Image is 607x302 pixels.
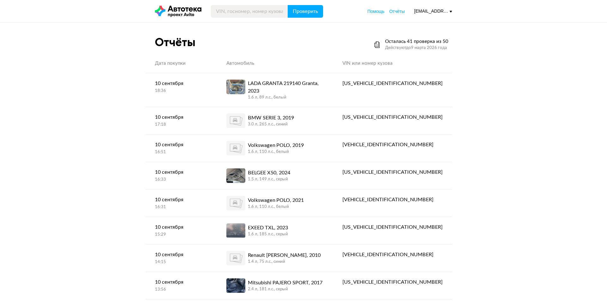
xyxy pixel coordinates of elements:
[342,80,443,87] div: [US_VEHICLE_IDENTIFICATION_NUMBER]
[155,251,207,258] div: 10 сентября
[333,272,452,292] a: [US_VEHICLE_IDENTIFICATION_NUMBER]
[248,251,321,259] div: Renault [PERSON_NAME], 2010
[155,259,207,265] div: 14:15
[155,278,207,286] div: 10 сентября
[333,162,452,182] a: [US_VEHICLE_IDENTIFICATION_NUMBER]
[248,114,294,122] div: BMW SERIE 3, 2019
[226,60,323,67] div: Автомобиль
[155,113,207,121] div: 10 сентября
[155,196,207,203] div: 10 сентября
[333,135,452,155] a: [VEHICLE_IDENTIFICATION_NUMBER]
[155,168,207,176] div: 10 сентября
[248,122,294,127] div: 3.0 л, 265 л.c., синий
[217,107,333,134] a: BMW SERIE 3, 20193.0 л, 265 л.c., синий
[342,168,443,176] div: [US_VEHICLE_IDENTIFICATION_NUMBER]
[155,177,207,183] div: 16:33
[248,204,304,210] div: 1.6 л, 110 л.c., белый
[248,224,288,232] div: EXEED TXL, 2023
[342,60,443,67] div: VIN или номер кузова
[145,190,217,216] a: 10 сентября16:31
[155,60,207,67] div: Дата покупки
[248,279,322,287] div: Mitsubishi PAJERO SPORT, 2017
[288,5,323,18] button: Проверить
[248,196,304,204] div: Volkswagen POLO, 2021
[248,259,321,265] div: 1.4 л, 75 л.c., синий
[367,8,384,15] a: Помощь
[248,95,323,100] div: 1.6 л, 89 л.c., белый
[155,80,207,87] div: 10 сентября
[155,223,207,231] div: 10 сентября
[155,204,207,210] div: 16:31
[333,190,452,210] a: [VEHICLE_IDENTIFICATION_NUMBER]
[145,135,217,161] a: 10 сентября16:51
[293,9,318,14] span: Проверить
[248,80,323,95] div: LADA GRANTA 219140 Granta, 2023
[155,88,207,94] div: 18:36
[342,141,443,148] div: [VEHICLE_IDENTIFICATION_NUMBER]
[155,35,195,49] div: Отчёты
[248,142,304,149] div: Volkswagen POLO, 2019
[333,73,452,94] a: [US_VEHICLE_IDENTIFICATION_NUMBER]
[367,9,384,14] span: Помощь
[155,122,207,128] div: 17:18
[333,217,452,237] a: [US_VEHICLE_IDENTIFICATION_NUMBER]
[248,149,304,155] div: 1.6 л, 110 л.c., белый
[389,9,405,14] span: Отчёты
[414,8,452,14] div: [EMAIL_ADDRESS][DOMAIN_NAME]
[145,272,217,299] a: 10 сентября13:56
[145,107,217,134] a: 10 сентября17:18
[342,251,443,258] div: [VEHICLE_IDENTIFICATION_NUMBER]
[217,73,333,107] a: LADA GRANTA 219140 Granta, 20231.6 л, 89 л.c., белый
[217,135,333,162] a: Volkswagen POLO, 20191.6 л, 110 л.c., белый
[342,113,443,121] div: [US_VEHICLE_IDENTIFICATION_NUMBER]
[389,8,405,15] a: Отчёты
[217,190,333,217] a: Volkswagen POLO, 20211.6 л, 110 л.c., белый
[385,39,448,45] div: Осталась 41 проверка из 50
[248,287,322,292] div: 2.4 л, 181 л.c., серый
[217,162,333,189] a: BELGEE X50, 20241.5 л, 149 л.c., серый
[248,177,290,182] div: 1.5 л, 149 л.c., серый
[155,141,207,148] div: 10 сентября
[145,245,217,271] a: 10 сентября14:15
[211,5,288,18] input: VIN, госномер, номер кузова
[217,272,333,299] a: Mitsubishi PAJERO SPORT, 20172.4 л, 181 л.c., серый
[342,278,443,286] div: [US_VEHICLE_IDENTIFICATION_NUMBER]
[145,217,217,244] a: 10 сентября15:29
[155,232,207,238] div: 15:29
[217,217,333,244] a: EXEED TXL, 20231.6 л, 185 л.c., серый
[385,45,448,51] div: Действуют до 9 марта 2026 года
[248,169,290,177] div: BELGEE X50, 2024
[248,232,288,237] div: 1.6 л, 185 л.c., серый
[145,162,217,189] a: 10 сентября16:33
[333,107,452,127] a: [US_VEHICLE_IDENTIFICATION_NUMBER]
[333,245,452,265] a: [VEHICLE_IDENTIFICATION_NUMBER]
[342,196,443,203] div: [VEHICLE_IDENTIFICATION_NUMBER]
[155,287,207,293] div: 13:56
[217,245,333,272] a: Renault [PERSON_NAME], 20101.4 л, 75 л.c., синий
[145,73,217,100] a: 10 сентября18:36
[342,223,443,231] div: [US_VEHICLE_IDENTIFICATION_NUMBER]
[155,149,207,155] div: 16:51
